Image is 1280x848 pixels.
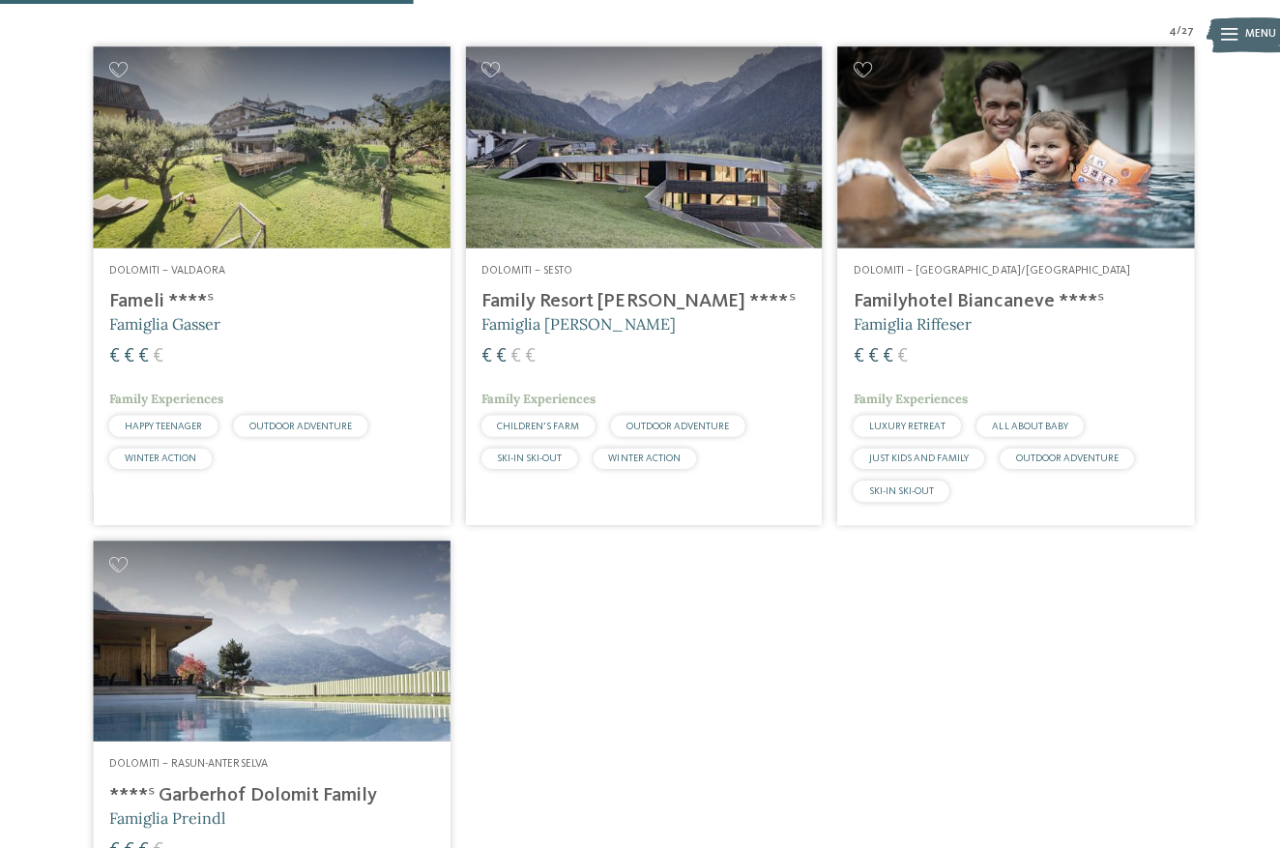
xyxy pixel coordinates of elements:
span: Dolomiti – Sesto [479,263,569,275]
img: Cercate un hotel per famiglie? Qui troverete solo i migliori! [832,46,1187,246]
img: Cercate un hotel per famiglie? Qui troverete solo i migliori! [93,46,448,246]
span: € [891,345,902,365]
span: Famiglia [PERSON_NAME] [479,312,672,332]
span: Family Experiences [108,388,222,404]
span: € [493,345,504,365]
span: 4 [1162,24,1170,40]
span: Famiglia Riffeser [848,312,966,332]
span: € [152,345,162,365]
a: Cercate un hotel per famiglie? Qui troverete solo i migliori! Dolomiti – Sesto Family Resort [PER... [463,46,818,521]
span: HAPPY TEENAGER [124,419,201,428]
span: € [508,345,518,365]
span: € [108,345,119,365]
span: SKI-IN SKI-OUT [494,451,559,460]
span: € [123,345,133,365]
h4: Family Resort [PERSON_NAME] ****ˢ [479,288,802,311]
h4: ****ˢ Garberhof Dolomit Family [108,779,432,803]
span: € [877,345,887,365]
span: Famiglia Preindl [108,804,224,823]
span: ALL ABOUT BABY [986,419,1062,428]
span: Family Experiences [479,388,593,404]
span: Dolomiti – Valdaora [108,263,224,275]
h4: Familyhotel Biancaneve ****ˢ [848,288,1172,311]
span: JUST KIDS AND FAMILY [863,451,963,460]
span: / [1170,24,1175,40]
span: WINTER ACTION [605,451,677,460]
a: Cercate un hotel per famiglie? Qui troverete solo i migliori! Dolomiti – Valdaora Fameli ****ˢ Fa... [93,46,448,521]
span: € [522,345,533,365]
span: Dolomiti – [GEOGRAPHIC_DATA]/[GEOGRAPHIC_DATA] [848,263,1123,275]
span: Dolomiti – Rasun-Anterselva [108,753,266,765]
span: Famiglia Gasser [108,312,219,332]
span: € [479,345,489,365]
span: € [862,345,873,365]
span: WINTER ACTION [124,451,195,460]
img: Cercate un hotel per famiglie? Qui troverete solo i migliori! [93,538,448,737]
a: Cercate un hotel per famiglie? Qui troverete solo i migliori! Dolomiti – [GEOGRAPHIC_DATA]/[GEOGR... [832,46,1187,521]
span: LUXURY RETREAT [863,419,940,428]
span: OUTDOOR ADVENTURE [1009,451,1112,460]
span: OUTDOOR ADVENTURE [247,419,350,428]
span: € [848,345,858,365]
span: Family Experiences [848,388,962,404]
img: Family Resort Rainer ****ˢ [463,46,818,246]
span: OUTDOOR ADVENTURE [623,419,725,428]
span: SKI-IN SKI-OUT [863,483,928,493]
span: € [137,345,148,365]
span: 27 [1175,24,1187,40]
span: CHILDREN’S FARM [494,419,576,428]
